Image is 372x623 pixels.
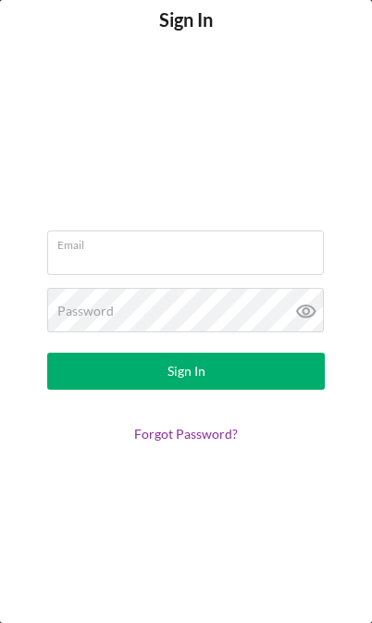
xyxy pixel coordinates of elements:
[57,304,114,318] label: Password
[57,231,324,252] label: Email
[159,9,213,58] h4: Sign In
[47,353,325,390] button: Sign In
[167,353,205,390] div: Sign In
[134,426,238,442] a: Forgot Password?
